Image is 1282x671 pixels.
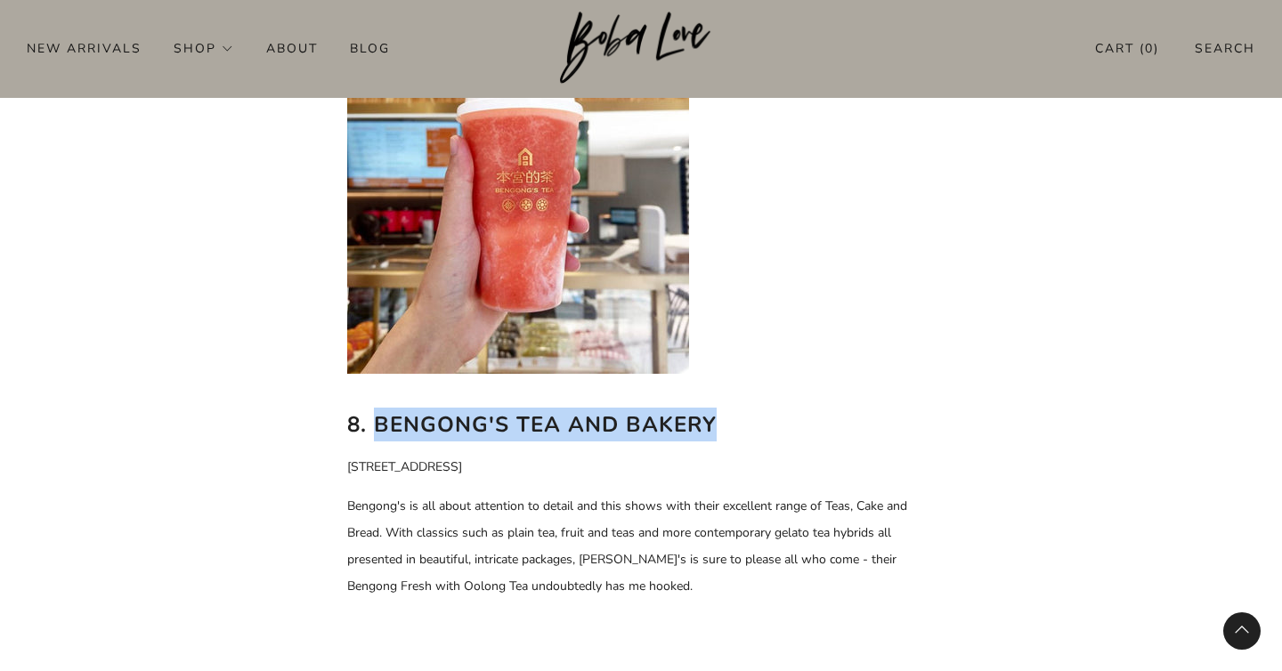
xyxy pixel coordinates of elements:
p: Bengong's is all about attention to detail and this shows with their excellent range of Teas, Cak... [347,493,935,600]
b: 8. Bengong's Tea and Bakery [347,410,717,439]
p: [STREET_ADDRESS] [347,454,935,481]
a: Blog [350,34,390,62]
items-count: 0 [1145,40,1154,57]
a: Search [1195,34,1255,63]
img: Boba Love [560,12,723,85]
a: Shop [174,34,234,62]
a: Cart [1095,34,1159,63]
a: New Arrivals [27,34,142,62]
back-to-top-button: Back to top [1223,612,1261,650]
a: About [266,34,318,62]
